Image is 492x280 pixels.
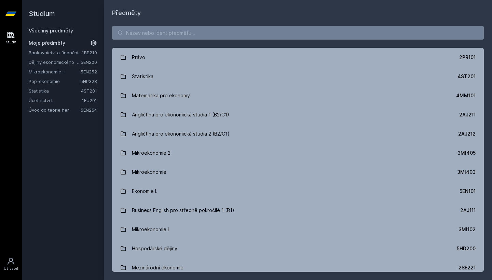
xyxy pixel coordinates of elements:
a: Mikroekonomie 3MI403 [112,163,484,182]
div: Study [6,40,16,45]
div: 2AJ111 [460,207,476,214]
a: 1BP210 [82,50,97,55]
h1: Předměty [112,8,484,18]
div: Hospodářské dějiny [132,242,177,255]
a: Úvod do teorie her [29,107,81,113]
div: Mikroekonomie 2 [132,146,170,160]
div: 3MI405 [457,150,476,156]
div: 2SE221 [459,264,476,271]
div: 3MI403 [457,169,476,176]
div: Ekonomie I. [132,184,158,198]
a: 4ST201 [81,88,97,94]
a: Mikroekonomie 2 3MI405 [112,143,484,163]
a: Matematika pro ekonomy 4MM101 [112,86,484,105]
a: Angličtina pro ekonomická studia 1 (B2/C1) 2AJ211 [112,105,484,124]
div: 5EN101 [460,188,476,195]
div: Mikroekonomie [132,165,166,179]
div: 2AJ212 [458,130,476,137]
div: 5HD200 [457,245,476,252]
a: Uživatel [1,254,20,275]
a: 5EN200 [81,59,97,65]
div: Mezinárodní ekonomie [132,261,183,275]
a: Dějiny ekonomického myšlení [29,59,81,66]
a: 5HP328 [80,79,97,84]
div: Statistika [132,70,153,83]
div: Právo [132,51,145,64]
div: Uživatel [4,266,18,271]
div: 2AJ211 [459,111,476,118]
a: Business English pro středně pokročilé 1 (B1) 2AJ111 [112,201,484,220]
div: Angličtina pro ekonomická studia 1 (B2/C1) [132,108,229,122]
a: Mikroekonomie I 3MI102 [112,220,484,239]
a: Mikroekonomie I. [29,68,81,75]
div: 3MI102 [459,226,476,233]
a: Ekonomie I. 5EN101 [112,182,484,201]
a: Study [1,27,20,48]
div: 2PR101 [459,54,476,61]
span: Moje předměty [29,40,65,46]
a: Právo 2PR101 [112,48,484,67]
div: 4MM101 [456,92,476,99]
div: Business English pro středně pokročilé 1 (B1) [132,204,234,217]
a: 5EN252 [81,69,97,74]
a: Statistika [29,87,81,94]
a: 5EN254 [81,107,97,113]
a: Hospodářské dějiny 5HD200 [112,239,484,258]
input: Název nebo ident předmětu… [112,26,484,40]
div: Mikroekonomie I [132,223,169,236]
div: Angličtina pro ekonomická studia 2 (B2/C1) [132,127,230,141]
a: 1FU201 [82,98,97,103]
a: Bankovnictví a finanční instituce [29,49,82,56]
a: Pop-ekonomie [29,78,80,85]
div: 4ST201 [457,73,476,80]
a: Angličtina pro ekonomická studia 2 (B2/C1) 2AJ212 [112,124,484,143]
a: Mezinárodní ekonomie 2SE221 [112,258,484,277]
a: Účetnictví I. [29,97,82,104]
a: Statistika 4ST201 [112,67,484,86]
a: Všechny předměty [29,28,73,33]
div: Matematika pro ekonomy [132,89,190,102]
